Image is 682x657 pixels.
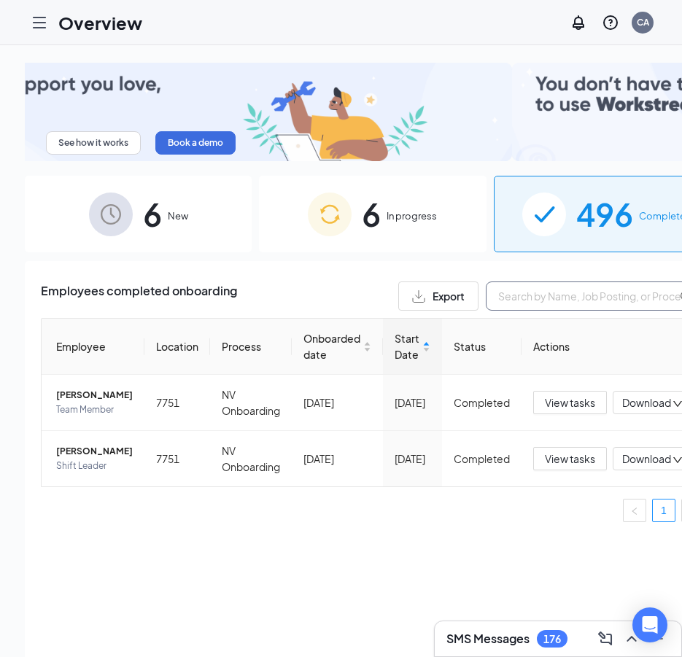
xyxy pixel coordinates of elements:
[433,291,465,301] span: Export
[637,16,649,28] div: CA
[46,131,141,155] button: See how it works
[620,627,643,650] button: ChevronUp
[168,209,188,223] span: New
[56,388,133,403] span: [PERSON_NAME]
[653,499,675,521] a: 1
[570,14,587,31] svg: Notifications
[442,319,522,375] th: Status
[58,10,142,35] h1: Overview
[398,281,478,311] button: Export
[303,451,371,467] div: [DATE]
[210,375,292,431] td: NV Onboarding
[545,451,595,467] span: View tasks
[144,375,210,431] td: 7751
[41,281,237,311] span: Employees completed onboarding
[623,499,646,522] li: Previous Page
[622,451,671,467] span: Download
[395,451,430,467] div: [DATE]
[602,14,619,31] svg: QuestionInfo
[292,319,383,375] th: Onboarded date
[652,499,675,522] li: 1
[623,630,640,648] svg: ChevronUp
[155,131,236,155] button: Book a demo
[545,394,595,411] span: View tasks
[387,209,437,223] span: In progress
[31,14,48,31] svg: Hamburger
[622,395,671,411] span: Download
[543,633,561,645] div: 176
[454,394,510,411] div: Completed
[303,394,371,411] div: [DATE]
[395,394,430,411] div: [DATE]
[56,459,133,473] span: Shift Leader
[446,631,530,647] h3: SMS Messages
[210,319,292,375] th: Process
[143,189,162,239] span: 6
[632,607,667,642] div: Open Intercom Messenger
[597,630,614,648] svg: ComposeMessage
[144,431,210,486] td: 7751
[630,507,639,516] span: left
[56,444,133,459] span: [PERSON_NAME]
[303,330,360,362] span: Onboarded date
[395,330,419,362] span: Start Date
[533,391,607,414] button: View tasks
[210,431,292,486] td: NV Onboarding
[533,447,607,470] button: View tasks
[362,189,381,239] span: 6
[594,627,617,650] button: ComposeMessage
[576,189,633,239] span: 496
[623,499,646,522] button: left
[56,403,133,417] span: Team Member
[454,451,510,467] div: Completed
[144,319,210,375] th: Location
[42,319,144,375] th: Employee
